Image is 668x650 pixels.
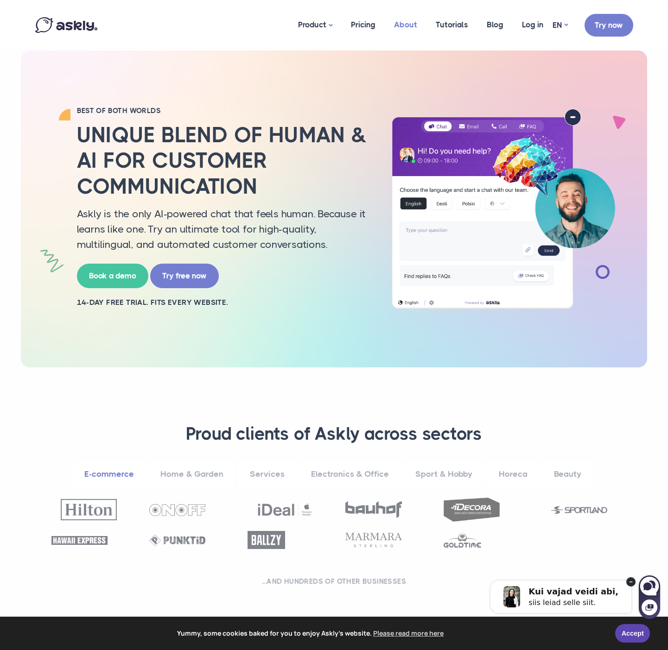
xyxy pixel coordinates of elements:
img: Goldtime [444,532,481,548]
a: Services [238,461,297,487]
a: Book a demo [77,264,148,288]
h2: Unique blend of human & AI for customer communication [77,122,369,199]
a: E-commerce [72,461,146,487]
img: Sportland [551,506,607,514]
a: Electronics & Office [299,461,401,487]
img: OnOff [149,504,205,516]
img: Hilton [61,499,117,520]
a: Product [289,2,342,48]
a: Horeca [487,461,540,487]
img: AI multilingual chat [383,109,624,309]
img: Marmara Sterling [345,533,401,547]
a: Sport & Hobby [403,461,484,487]
img: Bauhof [345,501,401,518]
iframe: Askly chat [471,563,661,620]
a: EN [553,19,568,32]
a: Try now [585,14,633,37]
img: Hawaii Express [51,536,108,545]
a: Blog [477,2,513,47]
a: learn more about cookies [372,626,445,640]
a: Try free now [150,264,219,288]
a: Tutorials [426,2,477,47]
a: Accept [615,624,650,643]
h2: 14-day free trial. Fits every website. [77,297,369,308]
a: Beauty [542,461,593,487]
p: Askly is the only AI-powered chat that feels human. Because it learns like one. Try an ultimate t... [77,206,369,252]
img: Punktid [149,535,205,546]
a: About [385,2,426,47]
span: Yummy, some cookies baked for you to enjoy Askly's website. [13,626,609,640]
a: Pricing [342,2,385,47]
img: Ballzy [248,531,285,549]
img: Ideal [257,499,313,520]
h2: ...and hundreds of other businesses [47,577,622,586]
h3: Proud clients of Askly across sectors [47,423,622,445]
h2: BEST OF BOTH WORLDS [77,106,369,115]
img: Askly [35,17,97,33]
a: Log in [513,2,553,47]
a: Home & Garden [148,461,235,487]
